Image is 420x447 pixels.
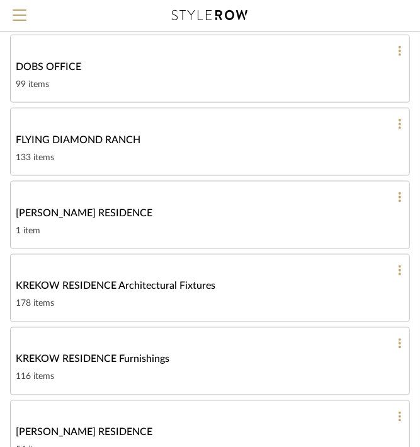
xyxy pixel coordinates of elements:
div: 116 items [16,369,404,385]
div: 133 items [16,150,404,165]
a: KREKOW RESIDENCE Architectural Fixtures178 items [10,254,410,322]
a: KREKOW RESIDENCE Furnishings116 items [10,327,410,395]
span: KREKOW RESIDENCE Furnishings [16,352,169,367]
div: 99 items [16,77,404,92]
a: FLYING DIAMOND RANCH133 items [10,108,410,176]
a: [PERSON_NAME] RESIDENCE1 item [10,181,410,249]
span: DOBS OFFICE [16,59,81,74]
span: [PERSON_NAME] RESIDENCE [16,425,152,440]
div: 1 item [16,223,404,238]
span: FLYING DIAMOND RANCH [16,132,140,148]
div: 178 items [16,296,404,311]
a: DOBS OFFICE99 items [10,35,410,103]
span: KREKOW RESIDENCE Architectural Fixtures [16,279,215,294]
span: [PERSON_NAME] RESIDENCE [16,206,152,221]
